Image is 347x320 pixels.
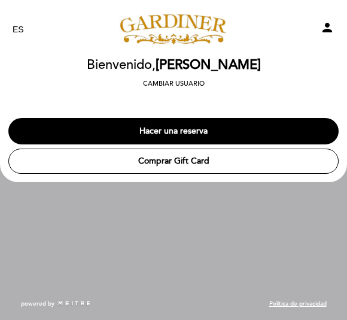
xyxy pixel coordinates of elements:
a: [PERSON_NAME] [117,13,230,46]
span: powered by [21,300,54,308]
img: MEITRE [57,301,92,307]
button: Cambiar usuario [139,79,208,89]
i: person [320,20,334,35]
button: Comprar Gift Card [8,149,339,174]
button: Hacer una reserva [8,118,339,144]
button: person [320,20,334,38]
h2: Bienvenido, [87,58,261,73]
a: powered by [21,300,92,308]
a: Política de privacidad [269,300,327,308]
span: [PERSON_NAME] [156,57,261,73]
